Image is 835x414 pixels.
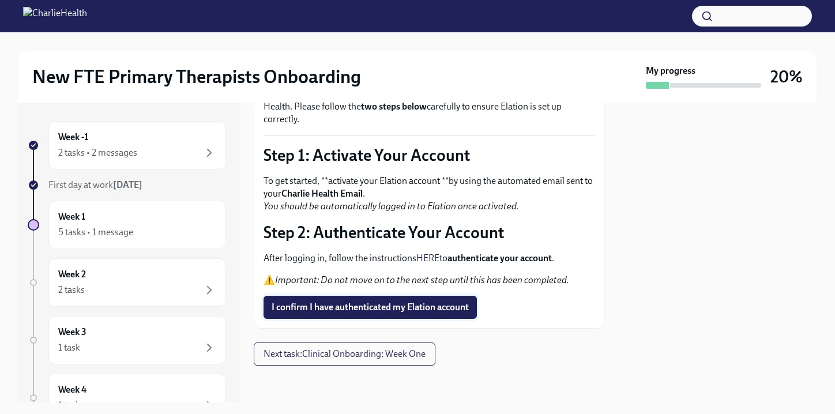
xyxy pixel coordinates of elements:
[264,296,477,319] button: I confirm I have authenticated my Elation account
[361,101,427,112] strong: two steps below
[58,131,88,144] h6: Week -1
[264,252,595,265] p: After logging in, follow the instructions to .
[48,179,142,190] span: First day at work
[264,88,595,126] p: Elation is of our Electronic Medical Records (EMR) systems used at Charlie Health. Please follow ...
[264,201,519,212] em: You should be automatically logged in to Elation once activated.
[264,145,595,165] p: Step 1: Activate Your Account
[254,343,435,366] button: Next task:Clinical Onboarding: Week One
[28,258,226,307] a: Week 22 tasks
[264,222,595,243] p: Step 2: Authenticate Your Account
[58,341,80,354] div: 1 task
[28,316,226,364] a: Week 31 task
[28,201,226,249] a: Week 15 tasks • 1 message
[281,188,363,199] strong: Charlie Health Email
[28,121,226,170] a: Week -12 tasks • 2 messages
[58,383,86,396] h6: Week 4
[58,226,133,239] div: 5 tasks • 1 message
[32,65,361,88] h2: New FTE Primary Therapists Onboarding
[272,302,469,313] span: I confirm I have authenticated my Elation account
[58,210,85,223] h6: Week 1
[275,274,569,285] em: Important: Do not move on to the next step until this has been completed.
[646,65,695,77] strong: My progress
[264,348,426,360] span: Next task : Clinical Onboarding: Week One
[58,284,85,296] div: 2 tasks
[58,146,137,159] div: 2 tasks • 2 messages
[23,7,87,25] img: CharlieHealth
[416,253,439,264] a: HERE
[28,179,226,191] a: First day at work[DATE]
[447,253,552,264] strong: authenticate your account
[58,399,80,412] div: 1 task
[58,326,86,338] h6: Week 3
[113,179,142,190] strong: [DATE]
[264,274,595,287] p: ⚠️
[770,66,803,87] h3: 20%
[264,175,595,213] p: To get started, **activate your Elation account **by using the automated email sent to your .
[58,268,86,281] h6: Week 2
